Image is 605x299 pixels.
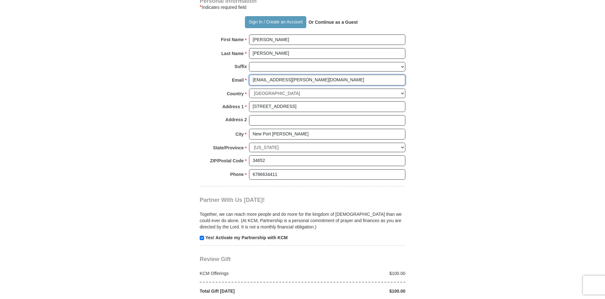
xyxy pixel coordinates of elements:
div: $100.00 [302,288,409,294]
p: Together, we can reach more people and do more for the kingdom of [DEMOGRAPHIC_DATA] than we coul... [200,211,405,230]
span: Review Gift [200,256,231,262]
strong: State/Province [213,143,244,152]
div: Total Gift [DATE] [196,288,303,294]
strong: Suffix [234,62,247,71]
strong: Address 2 [225,115,247,124]
div: KCM Offerings [196,270,303,277]
strong: ZIP/Postal Code [210,156,244,165]
strong: Last Name [221,49,244,58]
strong: City [235,130,244,139]
strong: Email [232,76,244,84]
div: Indicates required field [200,3,405,11]
strong: Phone [230,170,244,179]
strong: Address 1 [222,102,244,111]
strong: Or Continue as a Guest [309,20,358,25]
strong: Country [227,89,244,98]
div: $100.00 [302,270,409,277]
strong: Yes! Activate my Partnership with KCM [205,235,288,240]
button: Sign In / Create an Account [245,16,306,28]
strong: First Name [221,35,244,44]
span: Partner With Us [DATE]! [200,197,265,203]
